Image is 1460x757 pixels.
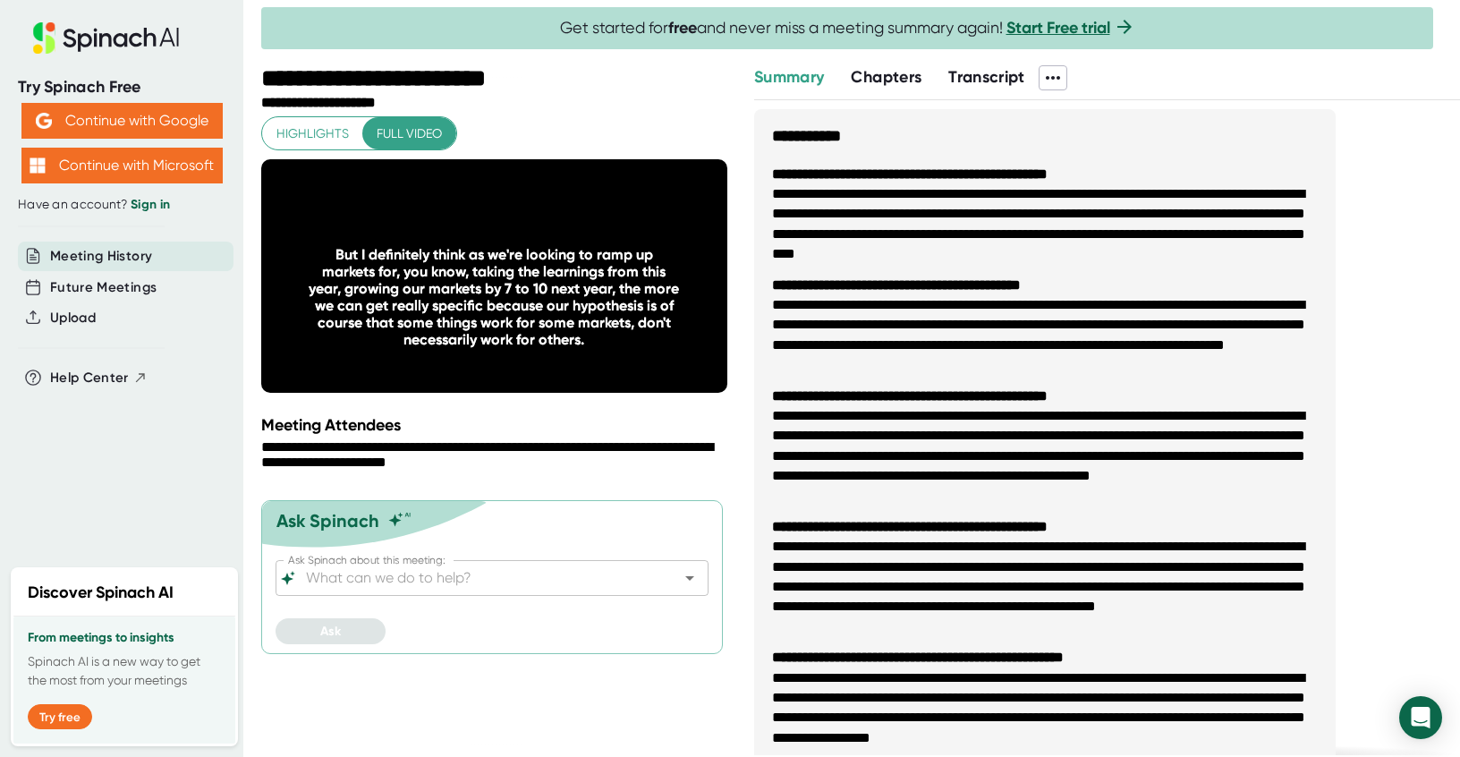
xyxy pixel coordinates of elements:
input: What can we do to help? [302,566,650,591]
button: Upload [50,308,96,328]
button: Help Center [50,368,148,388]
button: Continue with Microsoft [21,148,223,183]
b: free [668,18,697,38]
div: But I definitely think as we're looking to ramp up markets for, you know, taking the learnings fr... [308,246,681,348]
span: Help Center [50,368,129,388]
div: Ask Spinach [276,510,379,532]
button: Try free [28,704,92,729]
button: Transcript [948,65,1025,89]
p: Spinach AI is a new way to get the most from your meetings [28,652,221,690]
h2: Discover Spinach AI [28,581,174,605]
div: Try Spinach Free [18,77,225,98]
div: Meeting Attendees [261,415,732,435]
h3: From meetings to insights [28,631,221,645]
button: Summary [754,65,824,89]
button: Ask [276,618,386,644]
button: Open [677,566,702,591]
a: Start Free trial [1006,18,1110,38]
span: Chapters [851,67,921,87]
button: Full video [362,117,456,150]
span: Highlights [276,123,349,145]
span: Ask [320,624,341,639]
button: Highlights [262,117,363,150]
div: Open Intercom Messenger [1399,696,1442,739]
button: Continue with Google [21,103,223,139]
span: Transcript [948,67,1025,87]
button: Meeting History [50,246,152,267]
span: Summary [754,67,824,87]
img: Aehbyd4JwY73AAAAAElFTkSuQmCC [36,113,52,129]
span: Full video [377,123,442,145]
span: Get started for and never miss a meeting summary again! [560,18,1135,38]
div: Have an account? [18,197,225,213]
a: Sign in [131,197,170,212]
button: Future Meetings [50,277,157,298]
button: Chapters [851,65,921,89]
